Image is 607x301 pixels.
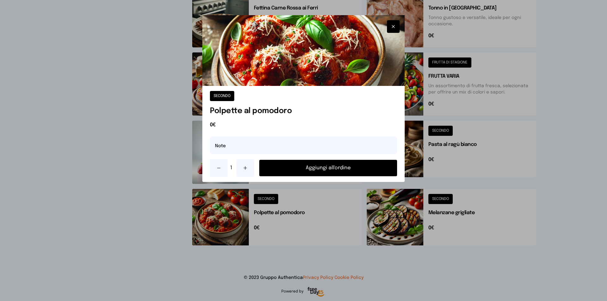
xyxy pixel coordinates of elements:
button: SECONDO [210,91,234,101]
button: Aggiungi all'ordine [259,160,397,176]
span: 0€ [210,121,397,129]
img: Polpette al pomodoro [202,15,405,86]
span: 1 [230,164,234,172]
h1: Polpette al pomodoro [210,106,397,116]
